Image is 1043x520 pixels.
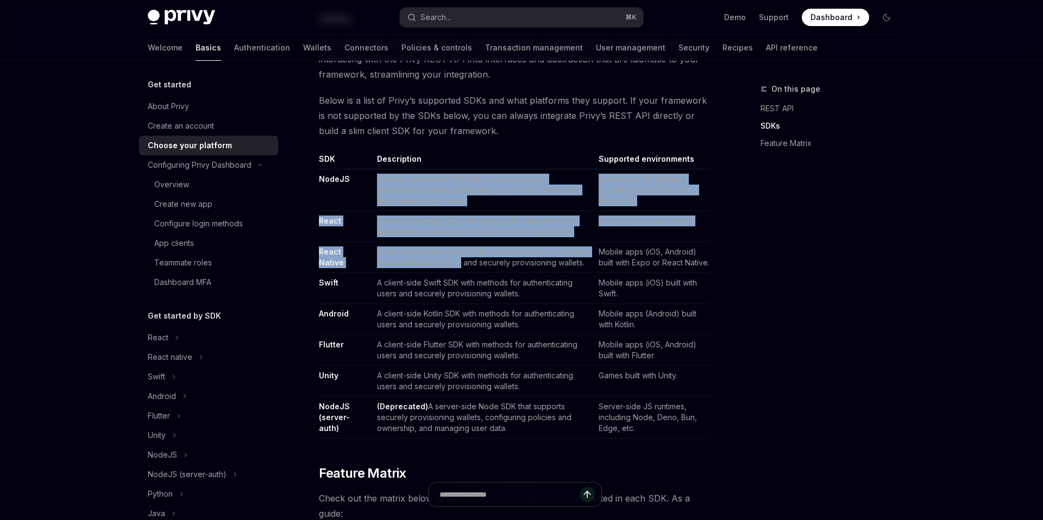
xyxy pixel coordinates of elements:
a: Basics [196,35,221,61]
a: Transaction management [485,35,583,61]
a: React Native [319,247,344,268]
th: Supported environments [594,154,711,169]
div: Configure login methods [154,217,243,230]
a: Wallets [303,35,331,61]
div: Java [148,507,165,520]
a: User management [596,35,665,61]
div: Flutter [148,409,170,422]
td: A client-side React Native SDK with hooks and components for authenticating users and securely pr... [373,242,594,273]
td: Mobile apps (iOS, Android) built with Expo or React Native. [594,242,711,273]
a: NodeJS [319,174,350,184]
span: On this page [771,83,820,96]
td: Server-side JS runtimes, including Node, Deno, Bun, Edge, etc. [594,169,711,211]
a: NodeJS (server-auth) [319,402,350,433]
a: Choose your platform [139,136,278,155]
a: Configure login methods [139,214,278,233]
strong: (Deprecated) [377,402,428,411]
a: Unity [319,371,338,381]
div: Search... [420,11,451,24]
div: Create new app [154,198,212,211]
a: Overview [139,175,278,194]
div: React native [148,351,192,364]
a: Authentication [234,35,290,61]
div: Dashboard MFA [154,276,211,289]
a: App clients [139,233,278,253]
div: Configuring Privy Dashboard [148,158,252,172]
a: Connectors [344,35,388,61]
a: Dashboard MFA [139,272,278,292]
td: A client-side Unity SDK with methods for authenticating users and securely provisioning wallets. [373,366,594,397]
a: Security [678,35,709,61]
span: Below is a list of Privy’s supported SDKs and what platforms they support. If your framework is n... [319,93,711,138]
div: NodeJS [148,448,177,461]
div: Android [148,390,176,403]
a: About Privy [139,97,278,116]
td: A client-side Swift SDK with methods for authenticating users and securely provisioning wallets. [373,273,594,304]
a: Create an account [139,116,278,136]
td: Mobile apps (Android) built with Kotlin. [594,304,711,335]
a: Dashboard [802,9,869,26]
a: Android [319,309,349,319]
th: SDK [319,154,372,169]
a: Support [759,12,789,23]
a: SDKs [761,117,904,135]
a: Flutter [319,340,344,350]
div: Swift [148,370,165,383]
a: Swift [319,278,338,288]
a: API reference [766,35,818,61]
th: Description [373,154,594,169]
a: Welcome [148,35,183,61]
a: REST API [761,100,904,117]
div: Teammate roles [154,256,212,269]
h5: Get started [148,78,191,91]
div: Python [148,487,173,500]
td: A client-side Kotlin SDK with methods for authenticating users and securely provisioning wallets. [373,304,594,335]
td: A server-side Node SDK that supports securely provisioning wallets, configuring policies and owne... [373,397,594,439]
a: Policies & controls [401,35,472,61]
a: React [319,216,341,226]
td: Web apps built with React. [594,211,711,242]
td: Server-side JS runtimes, including Node, Deno, Bun, Edge, etc. [594,397,711,439]
div: Overview [154,178,189,191]
td: Games built with Unity. [594,366,711,397]
td: A server-side Node SDK that supports securely provisioning wallets, configuring policies and owne... [373,169,594,211]
a: Feature Matrix [761,135,904,152]
div: Unity [148,429,166,442]
button: Toggle dark mode [878,9,895,26]
div: About Privy [148,100,189,113]
h5: Get started by SDK [148,309,221,322]
div: Choose your platform [148,139,232,152]
img: dark logo [148,10,215,25]
td: Mobile apps (iOS) built with Swift. [594,273,711,304]
span: ⌘ K [625,13,637,22]
a: Demo [724,12,746,23]
div: NodeJS (server-auth) [148,468,227,481]
button: Send message [580,487,595,502]
div: Create an account [148,119,214,132]
a: Create new app [139,194,278,214]
div: App clients [154,237,194,250]
td: Mobile apps (iOS, Android) built with Flutter. [594,335,711,366]
td: A client-side Flutter SDK with methods for authenticating users and securely provisioning wallets. [373,335,594,366]
td: A client-side React SDK with hooks and components for authenticating users and securely provision... [373,211,594,242]
span: Dashboard [810,12,852,23]
a: Teammate roles [139,253,278,272]
a: Recipes [722,35,753,61]
button: Search...⌘K [400,8,643,27]
span: Feature Matrix [319,465,406,482]
div: React [148,331,168,344]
